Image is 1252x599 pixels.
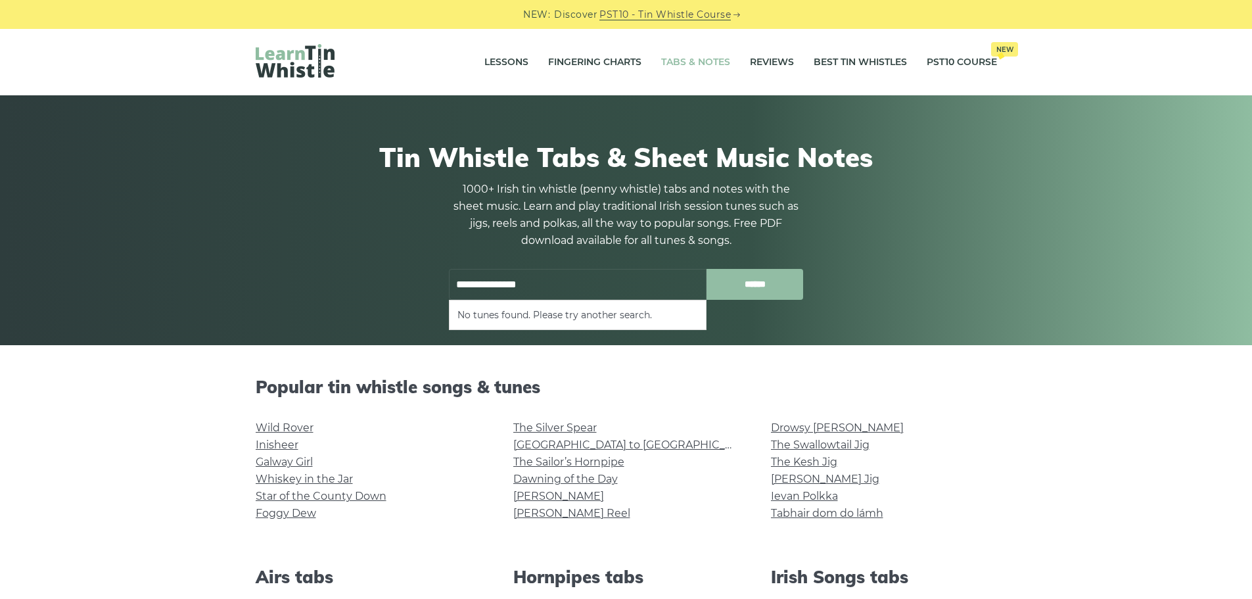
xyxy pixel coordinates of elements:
a: Drowsy [PERSON_NAME] [771,421,904,434]
a: The Swallowtail Jig [771,439,869,451]
a: Tabhair dom do lámh [771,507,883,519]
a: Fingering Charts [548,46,641,79]
a: Dawning of the Day [513,473,618,485]
span: New [991,42,1018,57]
a: The Kesh Jig [771,456,837,468]
a: Galway Girl [256,456,313,468]
li: No tunes found. Please try another search. [457,307,698,323]
a: Wild Rover [256,421,313,434]
a: PST10 CourseNew [927,46,997,79]
a: Reviews [750,46,794,79]
h2: Irish Songs tabs [771,567,997,587]
a: Foggy Dew [256,507,316,519]
a: Ievan Polkka [771,490,838,502]
a: Inisheer [256,439,298,451]
a: [GEOGRAPHIC_DATA] to [GEOGRAPHIC_DATA] [513,439,756,451]
a: The Sailor’s Hornpipe [513,456,624,468]
h2: Popular tin whistle songs & tunes [256,377,997,397]
p: 1000+ Irish tin whistle (penny whistle) tabs and notes with the sheet music. Learn and play tradi... [449,181,804,249]
h2: Hornpipes tabs [513,567,739,587]
a: [PERSON_NAME] Reel [513,507,630,519]
a: The Silver Spear [513,421,597,434]
h2: Airs tabs [256,567,482,587]
h1: Tin Whistle Tabs & Sheet Music Notes [256,141,997,173]
a: [PERSON_NAME] [513,490,604,502]
img: LearnTinWhistle.com [256,44,335,78]
a: Whiskey in the Jar [256,473,353,485]
a: Best Tin Whistles [814,46,907,79]
a: Lessons [484,46,528,79]
a: Tabs & Notes [661,46,730,79]
a: Star of the County Down [256,490,386,502]
a: [PERSON_NAME] Jig [771,473,879,485]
